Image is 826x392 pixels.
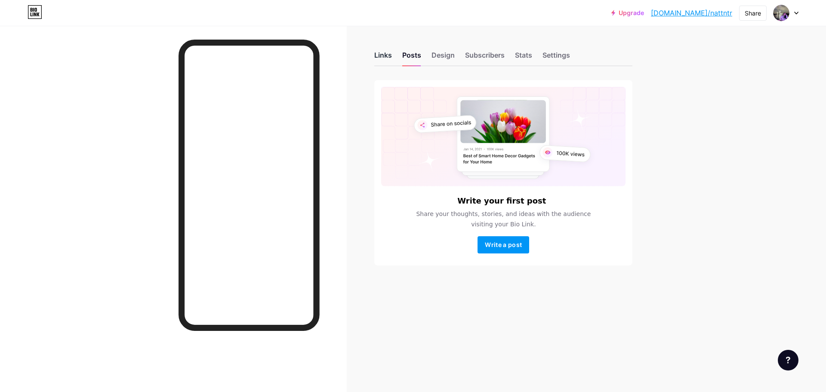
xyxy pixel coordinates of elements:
span: Write a post [485,241,522,248]
div: Settings [542,50,570,65]
div: Share [745,9,761,18]
img: nattkkh [773,5,789,21]
div: Design [431,50,455,65]
div: Subscribers [465,50,505,65]
div: Stats [515,50,532,65]
button: Write a post [478,236,529,253]
a: [DOMAIN_NAME]/nattntr [651,8,732,18]
a: Upgrade [611,9,644,16]
h6: Write your first post [457,197,546,205]
span: Share your thoughts, stories, and ideas with the audience visiting your Bio Link. [406,209,601,229]
div: Links [374,50,392,65]
div: Posts [402,50,421,65]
